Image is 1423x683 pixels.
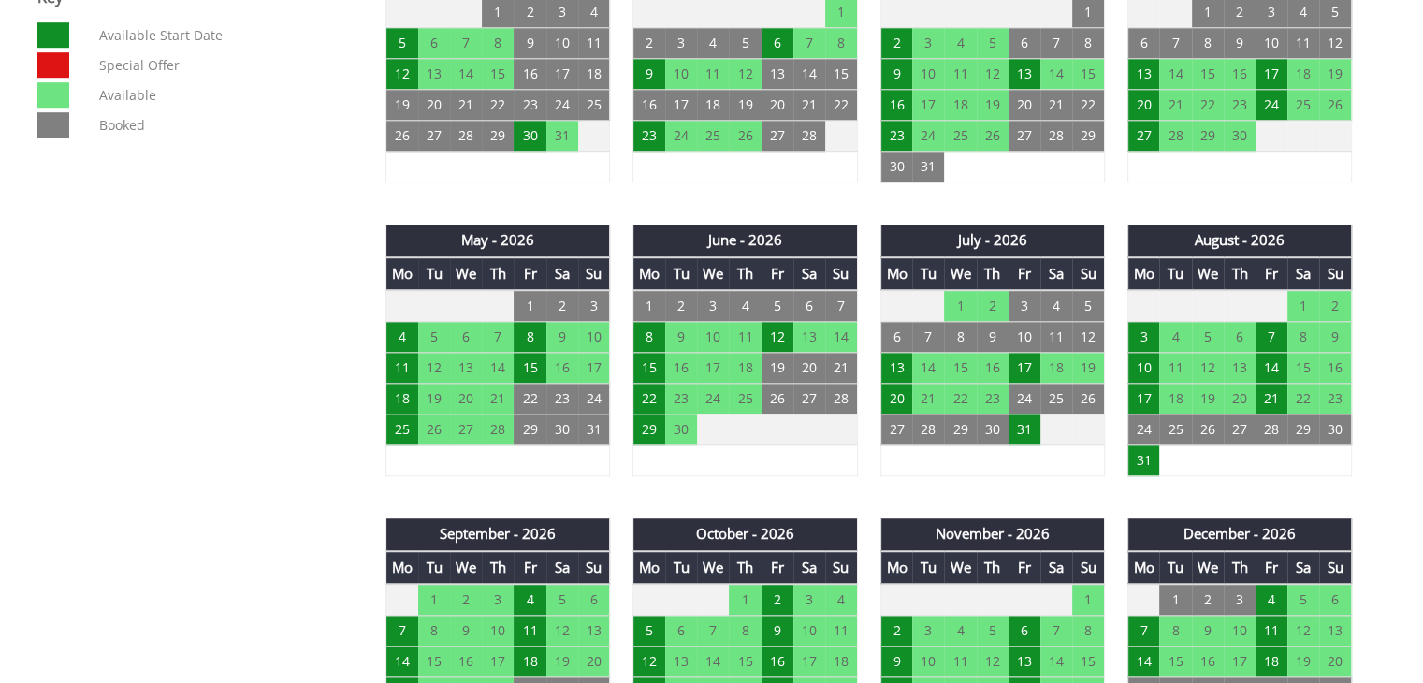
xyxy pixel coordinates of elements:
[386,59,418,90] td: 12
[665,353,697,384] td: 16
[514,90,545,121] td: 23
[697,551,729,584] th: We
[793,59,825,90] td: 14
[95,52,347,78] dd: Special Offer
[450,257,482,290] th: We
[729,384,761,414] td: 25
[633,518,857,550] th: October - 2026
[665,322,697,353] td: 9
[578,28,610,59] td: 11
[546,28,578,59] td: 10
[1224,121,1256,152] td: 30
[482,121,514,152] td: 29
[912,353,944,384] td: 14
[1192,28,1224,59] td: 8
[825,551,857,584] th: Su
[514,257,545,290] th: Fr
[1040,322,1072,353] td: 11
[1072,290,1104,322] td: 5
[977,28,1009,59] td: 5
[1256,414,1287,445] td: 28
[665,414,697,445] td: 30
[633,384,665,414] td: 22
[1192,353,1224,384] td: 12
[418,257,450,290] th: Tu
[514,384,545,414] td: 22
[1127,518,1351,550] th: December - 2026
[729,28,761,59] td: 5
[977,121,1009,152] td: 26
[1159,384,1191,414] td: 18
[1009,353,1040,384] td: 17
[418,28,450,59] td: 6
[1224,414,1256,445] td: 27
[386,225,610,256] th: May - 2026
[729,551,761,584] th: Th
[546,290,578,322] td: 2
[880,257,912,290] th: Mo
[546,384,578,414] td: 23
[793,257,825,290] th: Sa
[977,384,1009,414] td: 23
[729,121,761,152] td: 26
[633,59,665,90] td: 9
[578,353,610,384] td: 17
[1072,28,1104,59] td: 8
[1319,322,1351,353] td: 9
[729,59,761,90] td: 12
[95,112,347,138] dd: Booked
[633,322,665,353] td: 8
[386,353,418,384] td: 11
[546,551,578,584] th: Sa
[633,414,665,445] td: 29
[944,290,976,322] td: 1
[762,322,793,353] td: 12
[1319,414,1351,445] td: 30
[482,28,514,59] td: 8
[578,90,610,121] td: 25
[912,384,944,414] td: 21
[1287,353,1319,384] td: 15
[450,90,482,121] td: 21
[1009,414,1040,445] td: 31
[1256,257,1287,290] th: Fr
[880,121,912,152] td: 23
[1256,322,1287,353] td: 7
[633,353,665,384] td: 15
[1127,90,1159,121] td: 20
[1192,322,1224,353] td: 5
[1287,322,1319,353] td: 8
[514,121,545,152] td: 30
[912,121,944,152] td: 24
[1319,90,1351,121] td: 26
[1009,121,1040,152] td: 27
[578,414,610,445] td: 31
[1127,28,1159,59] td: 6
[386,28,418,59] td: 5
[386,518,610,550] th: September - 2026
[546,257,578,290] th: Sa
[482,322,514,353] td: 7
[1159,90,1191,121] td: 21
[825,384,857,414] td: 28
[729,257,761,290] th: Th
[912,414,944,445] td: 28
[880,225,1104,256] th: July - 2026
[880,551,912,584] th: Mo
[880,414,912,445] td: 27
[1159,257,1191,290] th: Tu
[1040,290,1072,322] td: 4
[514,28,545,59] td: 9
[793,90,825,121] td: 21
[793,121,825,152] td: 28
[1009,384,1040,414] td: 24
[633,551,665,584] th: Mo
[386,257,418,290] th: Mo
[1009,59,1040,90] td: 13
[1127,353,1159,384] td: 10
[418,322,450,353] td: 5
[944,384,976,414] td: 22
[1256,90,1287,121] td: 24
[546,121,578,152] td: 31
[546,59,578,90] td: 17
